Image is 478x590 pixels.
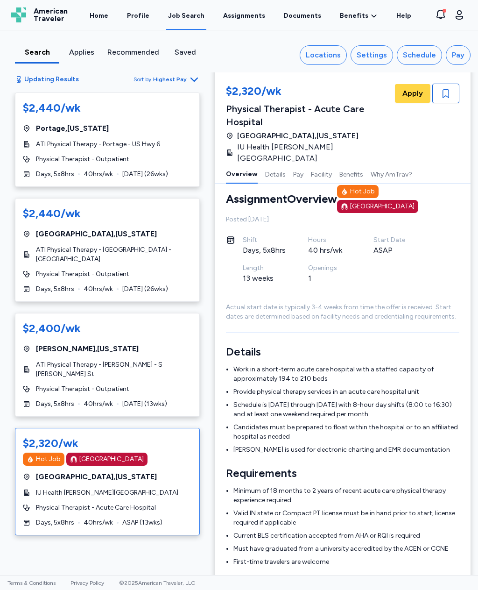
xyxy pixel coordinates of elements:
button: Details [265,164,286,184]
span: Physical Therapist - Acute Care Hospital [36,503,156,512]
span: [GEOGRAPHIC_DATA] , [US_STATE] [237,130,358,142]
div: Applies [63,47,100,58]
button: Benefits [339,164,363,184]
span: ATI Physical Therapy - Portage - US Hwy 6 [36,140,160,149]
div: $2,320/wk [23,436,78,451]
li: Provide physical therapy services in an acute care hospital unit [233,387,459,397]
div: 40 hrs/wk [308,245,351,256]
span: © 2025 American Traveler, LLC [119,580,195,586]
button: Locations [300,45,347,65]
span: Physical Therapist - Outpatient [36,155,129,164]
span: Physical Therapist - Outpatient [36,270,129,279]
li: First-time travelers are welcome [233,557,459,567]
span: [DATE] ( 26 wks) [122,284,168,294]
span: [GEOGRAPHIC_DATA] , [US_STATE] [36,228,157,240]
button: Sort byHighest Pay [134,74,200,85]
div: [GEOGRAPHIC_DATA] [350,202,415,211]
div: $2,440/wk [23,206,81,221]
span: IU Health [PERSON_NAME][GEOGRAPHIC_DATA] [36,488,178,498]
div: Saved [167,47,204,58]
div: $2,320/wk [226,84,393,100]
div: 13 weeks [243,273,286,284]
button: Pay [293,164,303,184]
li: Candidates must be prepared to float within the hospital or to an affiliated hospital as needed [233,423,459,441]
div: 1 [308,273,351,284]
li: Minimum of 18 months to 2 years of recent acute care physical therapy experience required [233,486,459,505]
div: Actual start date is typically 3-4 weeks from time the offer is received. Start dates are determi... [226,303,459,321]
div: Hot Job [36,455,61,464]
div: Shift [243,235,286,245]
div: Length [243,263,286,273]
span: [PERSON_NAME] , [US_STATE] [36,343,139,355]
span: ATI Physical Therapy - [GEOGRAPHIC_DATA] - [GEOGRAPHIC_DATA] [36,245,192,264]
span: 40 hrs/wk [84,170,113,179]
button: Schedule [397,45,442,65]
span: [DATE] ( 13 wks) [122,399,167,409]
span: 40 hrs/wk [84,518,113,527]
span: Highest Pay [153,76,187,83]
div: Settings [357,50,387,61]
button: Facility [311,164,332,184]
button: Settings [351,45,393,65]
div: Schedule [403,50,436,61]
span: American Traveler [34,7,68,22]
div: Days, 5x8hrs [243,245,286,256]
a: Privacy Policy [70,580,104,586]
button: Apply [395,84,430,103]
span: 40 hrs/wk [84,284,113,294]
span: Portage , [US_STATE] [36,123,109,134]
div: [GEOGRAPHIC_DATA] [79,455,144,464]
div: Job Search [168,11,204,21]
span: Days, 5x8hrs [36,170,74,179]
div: Search [19,47,56,58]
li: Schedule is [DATE] through [DATE] with 8-hour day shifts (8:00 to 16:30) and at least one weekend... [233,400,459,419]
li: Work in a short-term acute care hospital with a staffed capacity of approximately 194 to 210 beds [233,365,459,384]
span: Days, 5x8hrs [36,399,74,409]
li: [PERSON_NAME] is used for electronic charting and EMR documentation [233,445,459,455]
div: Pay [452,50,464,61]
span: Apply [402,88,423,99]
span: [GEOGRAPHIC_DATA] , [US_STATE] [36,471,157,483]
img: Logo [11,7,26,22]
li: Current BLS certification accepted from AHA or RQI is required [233,531,459,540]
div: Assignment Overview [226,192,337,206]
span: Days, 5x8hrs [36,518,74,527]
span: Updating Results [24,75,79,84]
div: Hot Job [350,187,375,196]
div: Openings [308,263,351,273]
div: Posted [DATE] [226,215,459,224]
button: Overview [226,164,258,184]
div: Recommended [107,47,159,58]
a: Job Search [166,1,206,30]
span: ATI Physical Therapy - [PERSON_NAME] - S [PERSON_NAME] St [36,360,192,379]
a: Terms & Conditions [7,580,56,586]
span: Physical Therapist - Outpatient [36,384,129,394]
span: [DATE] ( 26 wks) [122,170,168,179]
button: Pay [446,45,471,65]
span: IU Health [PERSON_NAME][GEOGRAPHIC_DATA] [237,142,387,164]
div: Start Date [373,235,416,245]
a: Benefits [340,11,378,21]
span: 40 hrs/wk [84,399,113,409]
li: Must have graduated from a university accredited by the ACEN or CCNE [233,544,459,554]
span: Sort by [134,76,151,83]
h3: Requirements [226,466,459,481]
h3: Details [226,344,459,359]
span: Benefits [340,11,368,21]
li: Valid IN state or Compact PT license must be in hand prior to start; license required if applicable [233,509,459,527]
div: Hours [308,235,351,245]
div: Locations [306,50,341,61]
div: ASAP [373,245,416,256]
span: Days, 5x8hrs [36,284,74,294]
span: ASAP ( 13 wks) [122,518,162,527]
button: Why AmTrav? [371,164,412,184]
div: $2,400/wk [23,321,81,336]
div: Physical Therapist - Acute Care Hospital [226,102,393,128]
div: $2,440/wk [23,100,81,115]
